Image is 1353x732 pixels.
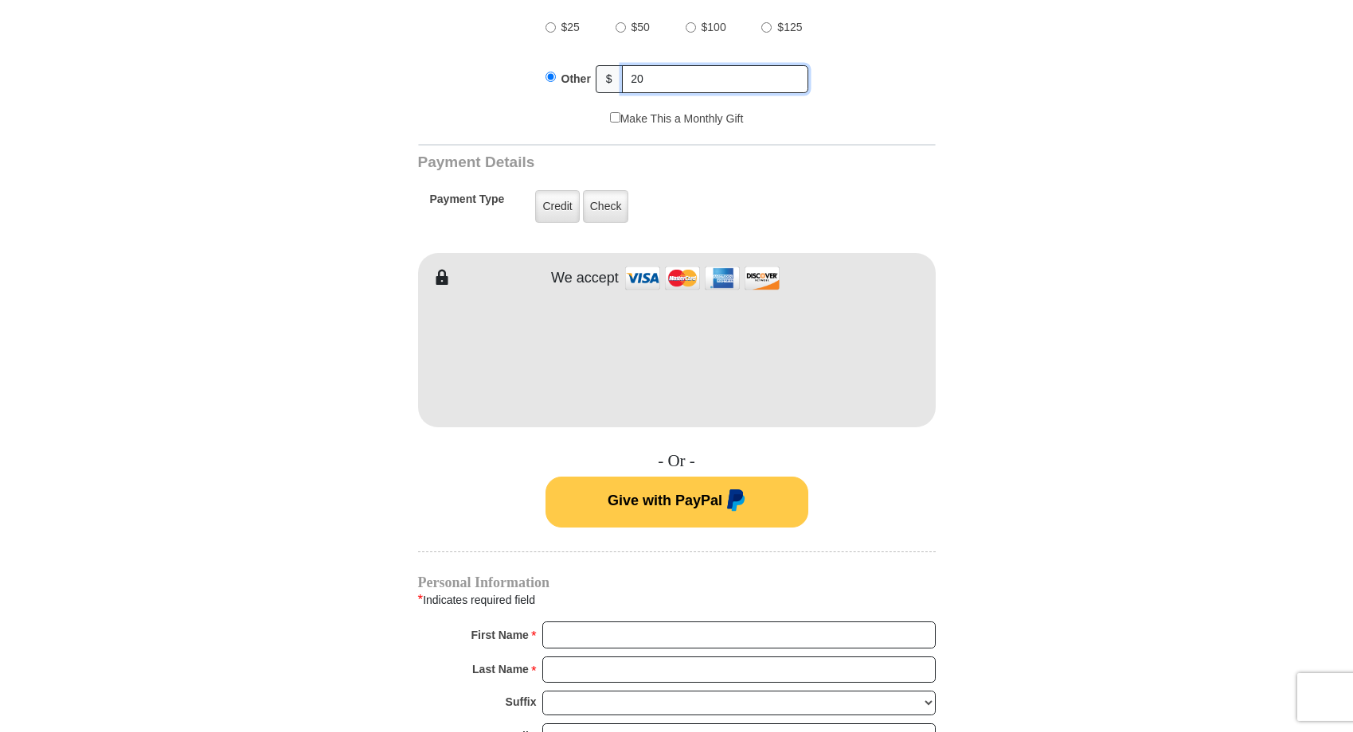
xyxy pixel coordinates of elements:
[623,261,782,295] img: credit cards accepted
[506,691,537,713] strong: Suffix
[535,190,579,223] label: Credit
[722,489,745,515] img: paypal
[702,21,726,33] span: $100
[610,111,744,127] label: Make This a Monthly Gift
[418,154,824,172] h3: Payment Details
[472,658,529,680] strong: Last Name
[622,65,808,93] input: Other Amount
[430,193,505,214] h5: Payment Type
[546,477,808,528] button: Give with PayPal
[632,21,650,33] span: $50
[596,65,623,93] span: $
[418,590,936,610] div: Indicates required field
[418,451,936,471] h4: - Or -
[777,21,802,33] span: $125
[551,270,619,287] h4: We accept
[583,190,629,223] label: Check
[610,112,620,123] input: Make This a Monthly Gift
[561,72,591,85] span: Other
[418,576,936,589] h4: Personal Information
[561,21,580,33] span: $25
[608,493,722,508] span: Give with PayPal
[471,624,529,646] strong: First Name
